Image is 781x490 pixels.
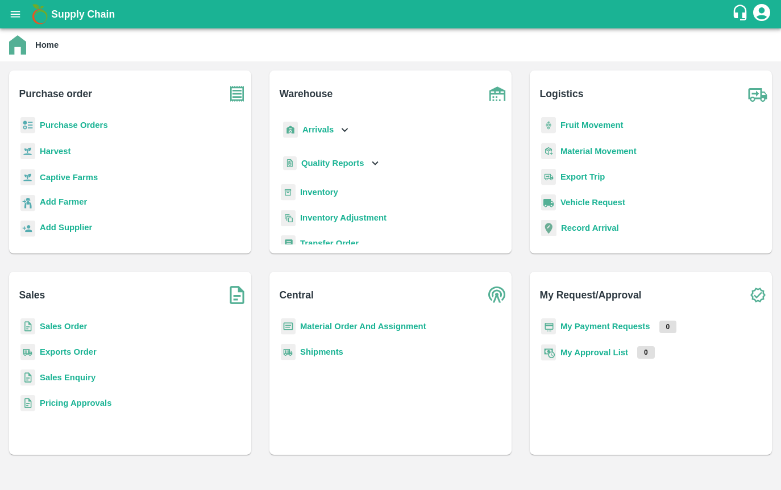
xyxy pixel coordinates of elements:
[300,322,426,331] a: Material Order And Assignment
[281,117,351,143] div: Arrivals
[223,80,251,108] img: purchase
[20,117,35,134] img: reciept
[280,287,314,303] b: Central
[20,143,35,160] img: harvest
[40,197,87,206] b: Add Farmer
[483,281,512,309] img: central
[281,235,296,252] img: whTransfer
[300,188,338,197] a: Inventory
[20,195,35,211] img: farmer
[40,196,87,211] a: Add Farmer
[280,86,333,102] b: Warehouse
[35,40,59,49] b: Home
[540,86,584,102] b: Logistics
[743,281,772,309] img: check
[540,287,642,303] b: My Request/Approval
[20,221,35,237] img: supplier
[281,210,296,226] img: inventory
[283,122,298,138] img: whArrival
[20,169,35,186] img: harvest
[281,184,296,201] img: whInventory
[541,194,556,211] img: vehicle
[560,198,625,207] a: Vehicle Request
[541,169,556,185] img: delivery
[560,348,628,357] a: My Approval List
[541,220,556,236] img: recordArrival
[9,35,26,55] img: home
[483,80,512,108] img: warehouse
[28,3,51,26] img: logo
[20,318,35,335] img: sales
[561,223,619,232] a: Record Arrival
[40,121,108,130] a: Purchase Orders
[20,369,35,386] img: sales
[541,344,556,361] img: approval
[751,2,772,26] div: account of current user
[2,1,28,27] button: open drawer
[40,223,92,232] b: Add Supplier
[19,86,92,102] b: Purchase order
[301,159,364,168] b: Quality Reports
[300,213,387,222] a: Inventory Adjustment
[732,4,751,24] div: customer-support
[40,147,70,156] a: Harvest
[560,172,605,181] a: Export Trip
[281,318,296,335] img: centralMaterial
[541,117,556,134] img: fruit
[743,80,772,108] img: truck
[40,398,111,408] a: Pricing Approvals
[40,173,98,182] a: Captive Farms
[51,6,732,22] a: Supply Chain
[281,344,296,360] img: shipments
[20,395,35,412] img: sales
[223,281,251,309] img: soSales
[541,143,556,160] img: material
[560,322,650,331] a: My Payment Requests
[560,147,637,156] a: Material Movement
[300,239,359,248] a: Transfer Order
[283,156,297,171] img: qualityReport
[40,322,87,331] a: Sales Order
[637,346,655,359] p: 0
[20,344,35,360] img: shipments
[281,152,381,175] div: Quality Reports
[659,321,677,333] p: 0
[300,347,343,356] a: Shipments
[19,287,45,303] b: Sales
[560,121,624,130] a: Fruit Movement
[40,347,97,356] a: Exports Order
[302,125,334,134] b: Arrivals
[40,373,95,382] a: Sales Enquiry
[51,9,115,20] b: Supply Chain
[40,221,92,236] a: Add Supplier
[541,318,556,335] img: payment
